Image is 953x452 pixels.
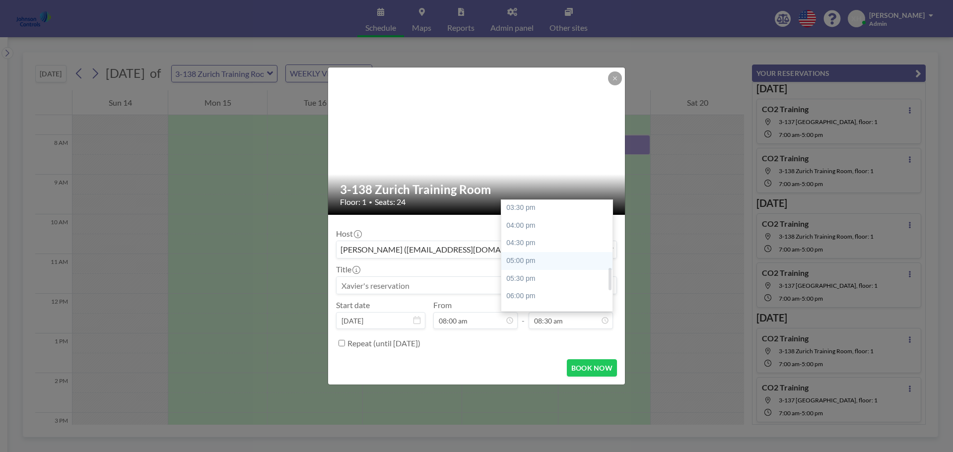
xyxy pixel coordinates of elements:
[501,305,617,323] div: 06:30 pm
[347,338,420,348] label: Repeat (until [DATE])
[501,217,617,235] div: 04:00 pm
[336,264,359,274] label: Title
[501,287,617,305] div: 06:00 pm
[339,243,543,256] span: [PERSON_NAME] ([EMAIL_ADDRESS][DOMAIN_NAME])
[501,270,617,288] div: 05:30 pm
[337,277,616,294] input: Xavier's reservation
[433,300,452,310] label: From
[336,300,370,310] label: Start date
[340,182,614,197] h2: 3-138 Zurich Training Room
[501,234,617,252] div: 04:30 pm
[501,252,617,270] div: 05:00 pm
[375,197,406,207] span: Seats: 24
[336,229,361,239] label: Host
[522,304,525,325] span: -
[501,199,617,217] div: 03:30 pm
[340,197,366,207] span: Floor: 1
[567,359,617,377] button: BOOK NOW
[337,241,616,258] div: Search for option
[369,198,372,206] span: •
